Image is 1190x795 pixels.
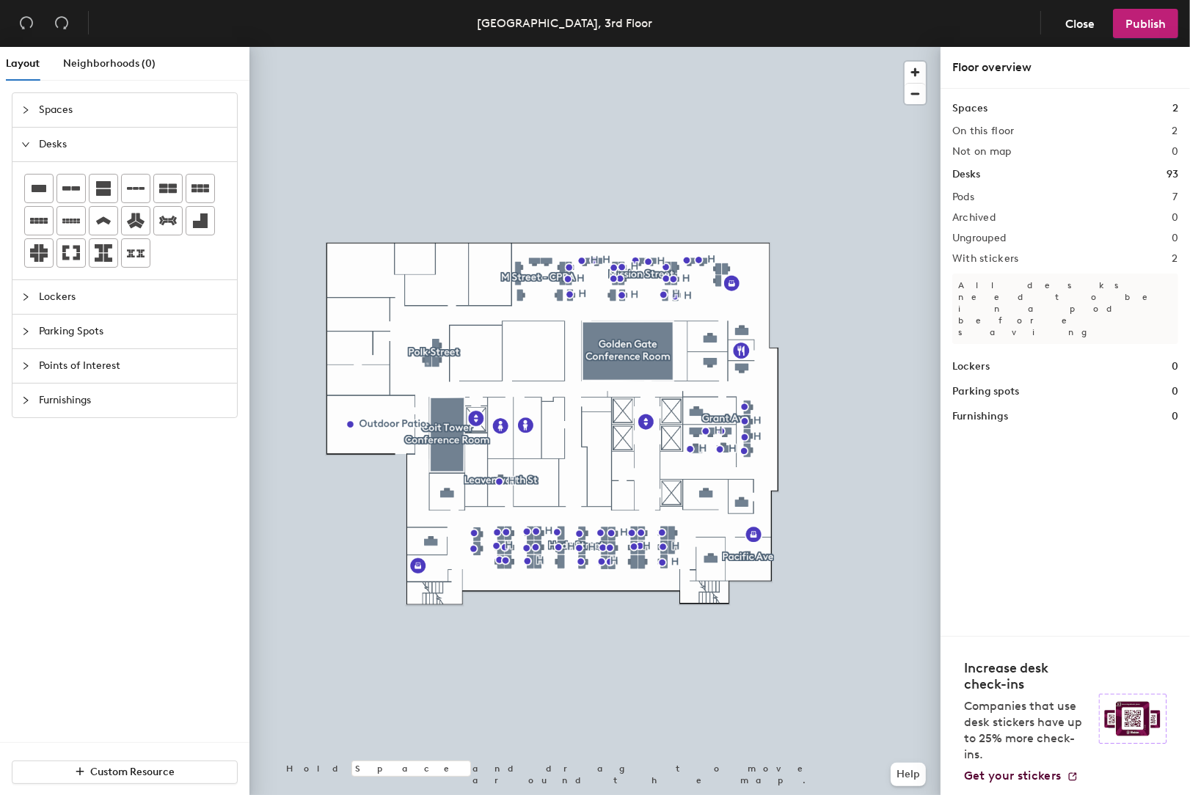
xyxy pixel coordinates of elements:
[1172,384,1178,400] h1: 0
[39,93,228,127] span: Spaces
[12,9,41,38] button: Undo (⌘ + Z)
[477,14,652,32] div: [GEOGRAPHIC_DATA], 3rd Floor
[39,128,228,161] span: Desks
[1172,212,1178,224] h2: 0
[1172,409,1178,425] h1: 0
[964,698,1090,763] p: Companies that use desk stickers have up to 25% more check-ins.
[952,166,980,183] h1: Desks
[39,280,228,314] span: Lockers
[1113,9,1178,38] button: Publish
[952,359,990,375] h1: Lockers
[964,660,1090,692] h4: Increase desk check-ins
[39,315,228,348] span: Parking Spots
[21,327,30,336] span: collapsed
[1065,17,1095,31] span: Close
[952,253,1019,265] h2: With stickers
[1053,9,1107,38] button: Close
[39,349,228,383] span: Points of Interest
[21,396,30,405] span: collapsed
[1099,694,1167,744] img: Sticker logo
[21,140,30,149] span: expanded
[1172,359,1178,375] h1: 0
[964,769,1061,783] span: Get your stickers
[1172,146,1178,158] h2: 0
[952,274,1178,344] p: All desks need to be in a pod before saving
[1172,253,1178,265] h2: 2
[891,763,926,786] button: Help
[91,766,175,778] span: Custom Resource
[952,59,1178,76] div: Floor overview
[1172,100,1178,117] h1: 2
[952,146,1012,158] h2: Not on map
[21,106,30,114] span: collapsed
[21,362,30,370] span: collapsed
[952,409,1008,425] h1: Furnishings
[952,125,1015,137] h2: On this floor
[952,384,1019,400] h1: Parking spots
[952,100,988,117] h1: Spaces
[6,57,40,70] span: Layout
[952,212,996,224] h2: Archived
[952,191,974,203] h2: Pods
[1173,191,1178,203] h2: 7
[964,769,1078,783] a: Get your stickers
[47,9,76,38] button: Redo (⌘ + ⇧ + Z)
[12,761,238,784] button: Custom Resource
[1172,125,1178,137] h2: 2
[1125,17,1166,31] span: Publish
[63,57,156,70] span: Neighborhoods (0)
[1167,166,1178,183] h1: 93
[952,232,1007,244] h2: Ungrouped
[1172,232,1178,244] h2: 0
[21,293,30,301] span: collapsed
[39,384,228,417] span: Furnishings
